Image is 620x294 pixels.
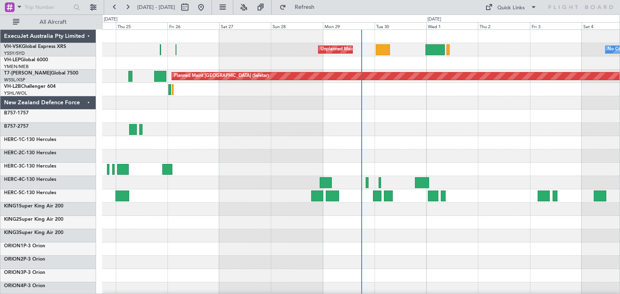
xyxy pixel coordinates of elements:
[4,58,48,62] a: VH-LEPGlobal 6000
[4,124,20,129] span: B757-2
[4,190,56,195] a: HERC-5C-130 Hercules
[21,19,85,25] span: All Aircraft
[375,22,426,29] div: Tue 30
[4,204,63,209] a: KING1Super King Air 200
[4,244,23,248] span: ORION1
[478,22,530,29] div: Thu 2
[4,137,56,142] a: HERC-1C-130 Hercules
[481,1,541,14] button: Quick Links
[4,124,29,129] a: B757-2757
[219,22,271,29] div: Sat 27
[4,71,78,76] a: T7-[PERSON_NAME]Global 7500
[4,257,45,262] a: ORION2P-3 Orion
[4,164,21,169] span: HERC-3
[4,90,27,96] a: YSHL/WOL
[4,84,56,89] a: VH-L2BChallenger 604
[4,111,20,116] span: B757-1
[4,270,23,275] span: ORION3
[4,50,25,56] a: YSSY/SYD
[276,1,324,14] button: Refresh
[271,22,323,29] div: Sun 28
[25,1,71,13] input: Trip Number
[4,64,29,70] a: YMEN/MEB
[4,177,56,182] a: HERC-4C-130 Hercules
[4,204,19,209] span: KING1
[4,284,45,288] a: ORION4P-3 Orion
[426,22,478,29] div: Wed 1
[4,164,56,169] a: HERC-3C-130 Hercules
[4,44,66,49] a: VH-VSKGlobal Express XRS
[4,151,21,155] span: HERC-2
[4,217,19,222] span: KING2
[4,151,56,155] a: HERC-2C-130 Hercules
[4,217,63,222] a: KING2Super King Air 200
[4,137,21,142] span: HERC-1
[4,71,51,76] span: T7-[PERSON_NAME]
[4,190,21,195] span: HERC-5
[174,70,269,82] div: Planned Maint [GEOGRAPHIC_DATA] (Seletar)
[320,43,420,56] div: Unplanned Maint Sydney ([PERSON_NAME] Intl)
[4,257,23,262] span: ORION2
[4,77,25,83] a: WSSL/XSP
[4,284,23,288] span: ORION4
[4,230,63,235] a: KING3Super King Air 200
[323,22,375,29] div: Mon 29
[4,177,21,182] span: HERC-4
[9,16,88,29] button: All Aircraft
[4,58,21,62] span: VH-LEP
[427,16,441,23] div: [DATE]
[4,111,29,116] a: B757-1757
[4,230,19,235] span: KING3
[4,84,21,89] span: VH-L2B
[4,270,45,275] a: ORION3P-3 Orion
[116,22,168,29] div: Thu 25
[168,22,219,29] div: Fri 26
[137,4,175,11] span: [DATE] - [DATE]
[497,4,525,12] div: Quick Links
[104,16,117,23] div: [DATE]
[288,4,322,10] span: Refresh
[4,244,45,248] a: ORION1P-3 Orion
[4,44,22,49] span: VH-VSK
[530,22,582,29] div: Fri 3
